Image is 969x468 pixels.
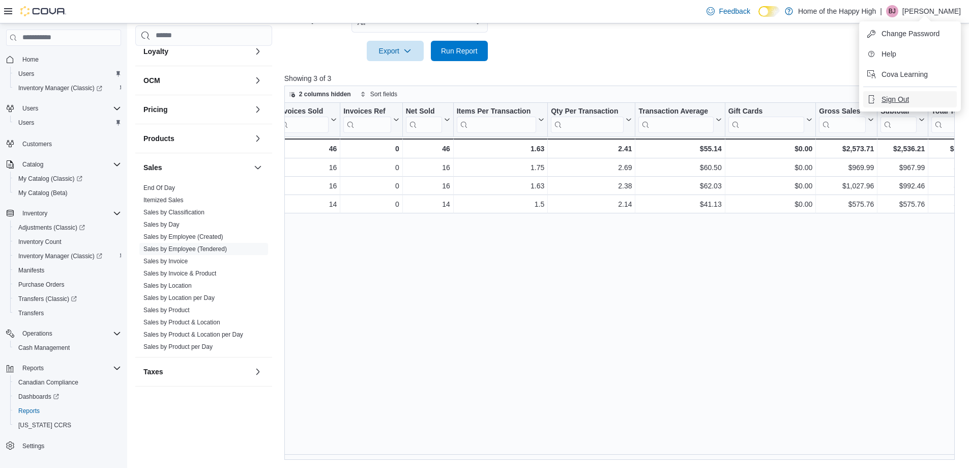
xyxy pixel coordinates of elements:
span: Reports [18,407,40,415]
button: OCM [252,74,264,87]
span: Sales by Product & Location [143,318,220,326]
button: Transaction Average [638,107,721,133]
a: Sales by Employee (Created) [143,233,223,240]
span: Inventory Manager (Classic) [14,82,121,94]
a: Sales by Classification [143,209,204,216]
a: Sales by Day [143,221,180,228]
div: 0 [343,143,399,155]
div: $969.99 [819,161,874,174]
div: $992.46 [880,180,925,192]
button: Invoices Sold [277,107,337,133]
span: Cash Management [18,344,70,352]
a: Canadian Compliance [14,376,82,389]
span: Operations [18,327,121,340]
button: Home [2,52,125,67]
button: Operations [2,326,125,341]
a: My Catalog (Beta) [14,187,72,199]
a: Sales by Invoice & Product [143,270,216,277]
span: Manifests [18,266,44,274]
span: Cova Learning [882,69,928,79]
span: Canadian Compliance [14,376,121,389]
a: Purchase Orders [14,279,69,291]
span: [US_STATE] CCRS [18,421,71,429]
span: Inventory Manager (Classic) [18,84,102,92]
div: Net Sold [405,107,442,133]
span: Run Report [441,46,478,56]
button: Reports [10,404,125,418]
button: Products [252,132,264,145]
div: Transaction Average [638,107,713,133]
a: Transfers (Classic) [14,293,81,305]
span: Users [14,117,121,129]
button: Sign Out [863,91,957,107]
span: Inventory Count [14,236,121,248]
button: Sales [252,161,264,174]
div: 14 [406,198,450,210]
div: 2.41 [551,143,632,155]
button: Reports [18,362,48,374]
span: Catalog [18,158,121,171]
button: My Catalog (Beta) [10,186,125,200]
button: Taxes [143,367,250,377]
span: Help [882,49,896,59]
div: $1,027.96 [819,180,874,192]
button: Gross Sales [819,107,874,133]
span: Transfers [18,309,44,317]
span: Purchase Orders [18,281,65,289]
a: Customers [18,138,56,150]
div: 0 [343,161,399,174]
span: Adjustments (Classic) [14,222,121,234]
div: 0 [343,180,399,192]
a: [US_STATE] CCRS [14,419,75,431]
button: [US_STATE] CCRS [10,418,125,432]
div: 16 [406,180,450,192]
div: Invoices Ref [343,107,391,117]
a: Inventory Manager (Classic) [14,250,106,262]
p: | [880,5,882,17]
span: Purchase Orders [14,279,121,291]
span: Transfers (Classic) [18,295,77,303]
span: Operations [22,329,52,338]
h3: Loyalty [143,46,168,57]
span: Users [14,68,121,80]
a: Sales by Product per Day [143,343,213,350]
div: 14 [277,198,337,210]
span: Sales by Classification [143,208,204,216]
span: Users [18,119,34,127]
div: Qty Per Transaction [551,107,624,117]
div: $41.13 [638,198,721,210]
p: [PERSON_NAME] [902,5,961,17]
button: Users [10,67,125,81]
div: Sales [135,182,272,357]
button: Pricing [252,103,264,116]
span: Reports [22,364,44,372]
span: Sales by Product & Location per Day [143,331,243,339]
div: Gross Sales [819,107,866,133]
button: Reports [2,361,125,375]
span: End Of Day [143,184,175,192]
a: Sales by Product [143,307,190,314]
a: Itemized Sales [143,197,184,204]
div: $0.00 [728,180,812,192]
span: Sales by Employee (Created) [143,233,223,241]
span: Home [18,53,121,66]
button: Inventory Count [10,235,125,249]
button: Users [10,116,125,130]
span: Inventory [22,209,47,217]
span: Reports [18,362,121,374]
button: Catalog [18,158,47,171]
div: 16 [277,161,337,174]
div: Gross Sales [819,107,866,117]
a: My Catalog (Classic) [10,172,125,186]
a: Manifests [14,264,48,277]
span: BJ [889,5,896,17]
div: 1.5 [457,198,545,210]
div: Bobbi Jean Kay [886,5,898,17]
div: Invoices Sold [277,107,329,133]
button: 2 columns hidden [285,88,355,100]
button: Settings [2,438,125,453]
span: Inventory Manager (Classic) [18,252,102,260]
span: 2 columns hidden [299,90,351,98]
p: Home of the Happy High [798,5,876,17]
